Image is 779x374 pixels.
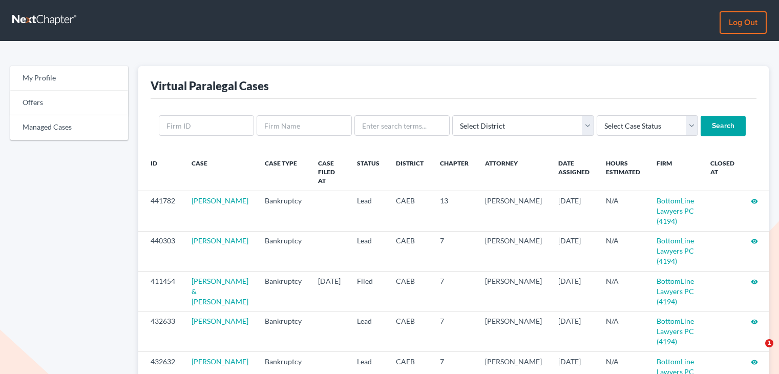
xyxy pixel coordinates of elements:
[477,153,550,191] th: Attorney
[349,153,388,191] th: Status
[765,339,773,347] span: 1
[310,153,349,191] th: Case Filed At
[388,191,432,231] td: CAEB
[751,196,758,205] a: visibility
[138,311,183,351] td: 432633
[657,236,694,265] a: BottomLine Lawyers PC (4194)
[138,153,183,191] th: ID
[432,153,477,191] th: Chapter
[349,311,388,351] td: Lead
[744,339,769,364] iframe: Intercom live chat
[751,318,758,325] i: visibility
[550,231,598,271] td: [DATE]
[10,66,128,91] a: My Profile
[702,153,743,191] th: Closed at
[257,272,310,311] td: Bankruptcy
[257,231,310,271] td: Bankruptcy
[257,153,310,191] th: Case Type
[388,311,432,351] td: CAEB
[751,277,758,285] a: visibility
[257,311,310,351] td: Bankruptcy
[192,357,248,366] a: [PERSON_NAME]
[598,191,648,231] td: N/A
[192,317,248,325] a: [PERSON_NAME]
[720,11,767,34] a: Log out
[388,231,432,271] td: CAEB
[550,153,598,191] th: Date Assigned
[192,277,248,306] a: [PERSON_NAME] & [PERSON_NAME]
[751,198,758,205] i: visibility
[192,236,248,245] a: [PERSON_NAME]
[751,238,758,245] i: visibility
[349,191,388,231] td: Lead
[138,272,183,311] td: 411454
[701,116,746,136] input: Search
[10,115,128,140] a: Managed Cases
[598,153,648,191] th: Hours Estimated
[432,231,477,271] td: 7
[598,231,648,271] td: N/A
[183,153,257,191] th: Case
[388,272,432,311] td: CAEB
[648,153,702,191] th: Firm
[10,91,128,115] a: Offers
[349,272,388,311] td: Filed
[257,191,310,231] td: Bankruptcy
[349,231,388,271] td: Lead
[477,272,550,311] td: [PERSON_NAME]
[657,317,694,346] a: BottomLine Lawyers PC (4194)
[751,317,758,325] a: visibility
[432,272,477,311] td: 7
[192,196,248,205] a: [PERSON_NAME]
[657,196,694,225] a: BottomLine Lawyers PC (4194)
[598,272,648,311] td: N/A
[550,272,598,311] td: [DATE]
[550,311,598,351] td: [DATE]
[477,311,550,351] td: [PERSON_NAME]
[598,311,648,351] td: N/A
[354,115,450,136] input: Enter search terms...
[477,231,550,271] td: [PERSON_NAME]
[257,115,352,136] input: Firm Name
[159,115,254,136] input: Firm ID
[550,191,598,231] td: [DATE]
[151,78,269,93] div: Virtual Paralegal Cases
[388,153,432,191] th: District
[138,191,183,231] td: 441782
[657,277,694,306] a: BottomLine Lawyers PC (4194)
[138,231,183,271] td: 440303
[310,272,349,311] td: [DATE]
[751,357,758,366] a: visibility
[751,278,758,285] i: visibility
[432,311,477,351] td: 7
[432,191,477,231] td: 13
[751,236,758,245] a: visibility
[477,191,550,231] td: [PERSON_NAME]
